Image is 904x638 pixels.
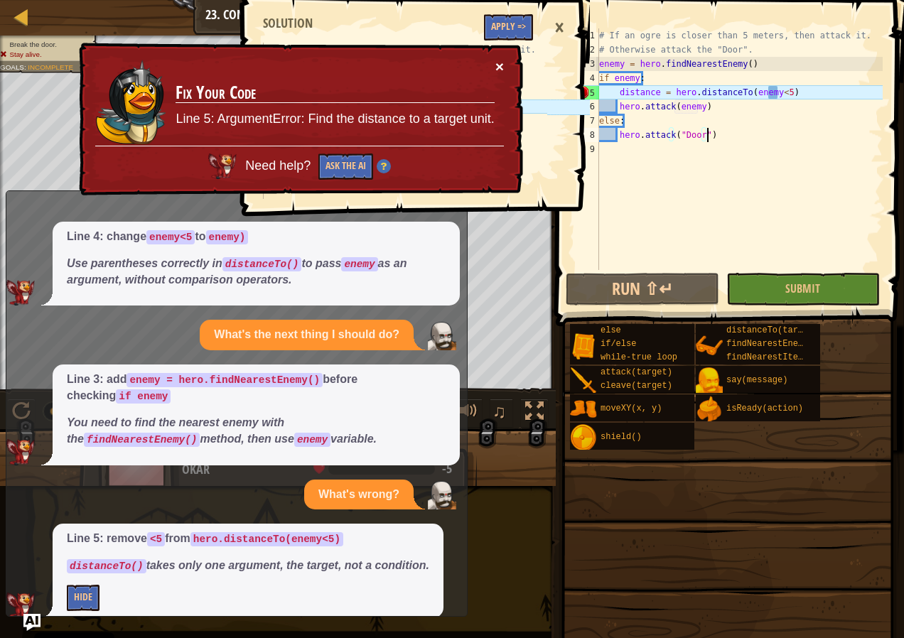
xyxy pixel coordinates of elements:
code: if enemy [116,389,171,404]
code: findNearestEnemy() [84,433,200,447]
em: Use parentheses correctly in to pass as an argument, without comparison operators. [67,257,407,286]
span: Break the door. [9,40,56,48]
img: AI [6,593,35,618]
img: duck_usara.png [96,60,167,145]
button: Ask AI [23,614,41,631]
img: portrait.png [696,367,723,394]
p: Line 4: change to [67,229,446,245]
code: enemy) [206,230,249,244]
span: cleave(target) [601,381,672,391]
button: Run ⇧↵ [566,273,719,306]
code: hero.distanceTo(enemy<5) [190,532,343,546]
div: × [547,11,571,44]
p: Line 3: add before checking [67,372,446,404]
span: Incomplete [28,63,73,71]
div: Solution [256,14,320,33]
img: AI [6,439,35,465]
span: findNearestEnemy() [726,339,819,349]
span: Submit [785,281,820,296]
p: Line 5: ArgumentError: Find the distance to a target unit. [176,110,494,129]
em: You need to find the nearest enemy with the method, then use variable. [67,416,377,445]
p: What's the next thing I should do? [214,327,399,343]
button: Submit [726,273,880,306]
span: distanceTo(target) [726,325,819,335]
button: Ask the AI [318,153,373,180]
span: while-true loop [601,352,677,362]
em: takes only one argument, the target, not a condition. [67,559,429,571]
span: moveXY(x, y) [601,404,662,413]
span: if/else [601,339,636,349]
code: <5 [147,532,165,546]
code: distanceTo() [222,257,302,271]
code: enemy = hero.findNearestEnemy() [127,373,323,387]
code: distanceTo() [67,559,146,573]
span: shield() [601,432,642,442]
span: Need help? [245,158,314,173]
span: Stay alive. [9,50,41,58]
h3: Fix Your Code [176,83,494,103]
img: portrait.png [696,332,723,359]
span: : [24,63,28,71]
span: attack(target) [601,367,672,377]
span: findNearestItem() [726,352,813,362]
img: AI [208,153,237,179]
p: Line 5: remove from [67,531,429,547]
button: × [495,59,504,74]
img: Hint [377,159,391,173]
span: else [601,325,621,335]
span: isReady(action) [726,404,803,413]
button: Hide [67,585,99,611]
code: enemy<5 [146,230,195,244]
button: Apply => [484,14,533,40]
img: portrait.png [696,396,723,423]
span: say(message) [726,375,787,385]
img: AI [6,280,35,306]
